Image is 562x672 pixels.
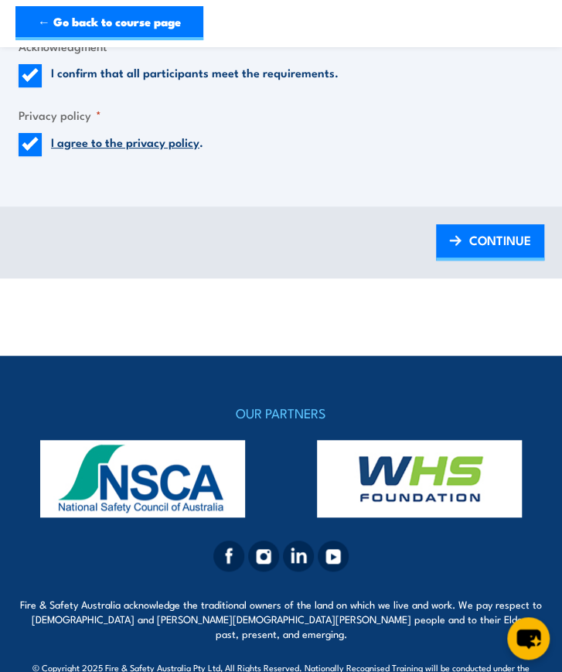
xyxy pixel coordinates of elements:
button: chat-button [507,617,550,660]
h4: OUR PARTNERS [19,402,543,424]
legend: Privacy policy [19,106,101,124]
a: I agree to the privacy policy [51,133,199,150]
p: Fire & Safety Australia acknowledge the traditional owners of the land on which we live and work.... [19,597,543,641]
img: nsca-logo-footer [19,440,266,517]
a: CONTINUE [436,224,544,261]
img: whs-logo-footer [297,440,543,517]
label: I confirm that all participants meet the requirements. [51,64,339,87]
span: CONTINUE [469,226,531,254]
label: . [51,133,203,156]
a: ← Go back to course page [15,6,203,40]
